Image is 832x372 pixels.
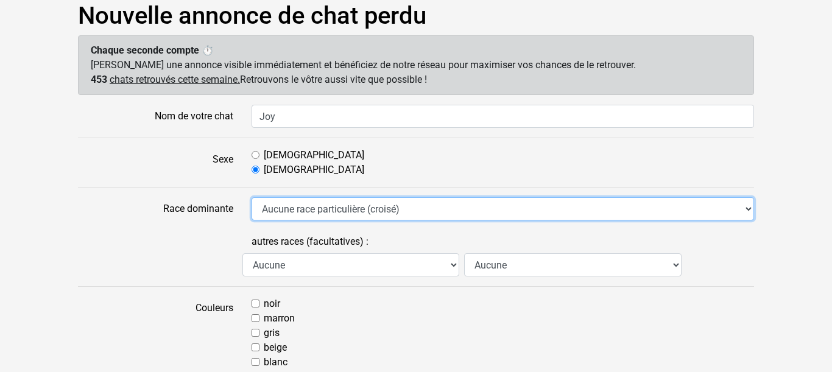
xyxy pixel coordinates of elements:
label: gris [264,326,280,340]
label: [DEMOGRAPHIC_DATA] [264,148,364,163]
div: [PERSON_NAME] une annonce visible immédiatement et bénéficiez de notre réseau pour maximiser vos ... [78,35,754,95]
u: chats retrouvés cette semaine. [110,74,240,85]
input: [DEMOGRAPHIC_DATA] [252,151,259,159]
h1: Nouvelle annonce de chat perdu [78,1,754,30]
label: autres races (facultatives) : [252,230,368,253]
label: Nom de votre chat [69,105,242,128]
label: noir [264,297,280,311]
input: [DEMOGRAPHIC_DATA] [252,166,259,174]
strong: Chaque seconde compte ⏱️ [91,44,214,56]
label: Race dominante [69,197,242,220]
label: Sexe [69,148,242,177]
label: blanc [264,355,287,370]
label: beige [264,340,287,355]
label: marron [264,311,295,326]
label: [DEMOGRAPHIC_DATA] [264,163,364,177]
span: 453 [91,74,107,85]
